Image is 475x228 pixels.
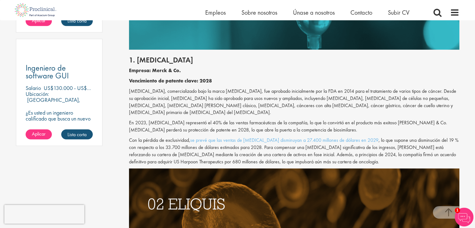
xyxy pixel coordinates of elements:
[26,62,69,81] font: Ingeniero de software GUI
[44,84,124,92] font: US$130.000 - US$150.000 por año
[61,129,93,139] a: Lista corta
[26,64,93,80] a: Ingeniero de software GUI
[26,90,49,97] font: Ubicación:
[67,17,87,24] font: Lista corta
[67,131,87,137] font: Lista corta
[129,67,181,74] font: Empresa: Merck & Co.
[32,131,46,137] font: Aplicar
[129,119,447,133] font: En 2023, [MEDICAL_DATA] representó el 40% de las ventas farmacéuticas de la compañía, lo que lo c...
[129,137,458,165] font: , lo que supone una disminución del 19 % con respecto a los 33.700 millones de dólares estimados ...
[293,8,335,17] a: Únase a nosotros
[241,8,277,17] a: Sobre nosotros
[129,77,212,84] font: Vencimiento de patente clave: 2028
[129,55,193,65] font: 1. [MEDICAL_DATA]
[4,205,84,224] iframe: reCAPTCHA
[388,8,409,17] a: Subir CV
[205,8,226,17] a: Empleos
[61,16,93,26] a: Lista corta
[26,84,41,92] font: Salario
[26,129,52,139] a: Aplicar
[456,208,458,212] font: 1
[455,208,473,226] img: Chatbot
[190,137,379,143] a: se prevé que las ventas de [MEDICAL_DATA] disminuyan a 27.400 millones de dólares en 2029
[129,137,190,143] font: Con la pérdida de exclusividad,
[26,96,80,109] font: [GEOGRAPHIC_DATA], [GEOGRAPHIC_DATA]
[129,88,456,116] font: [MEDICAL_DATA], comercializado bajo la marca [MEDICAL_DATA], fue aprobado inicialmente por la FDA...
[26,16,52,26] a: Aplicar
[350,8,372,17] a: Contacto
[32,17,46,24] font: Aplicar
